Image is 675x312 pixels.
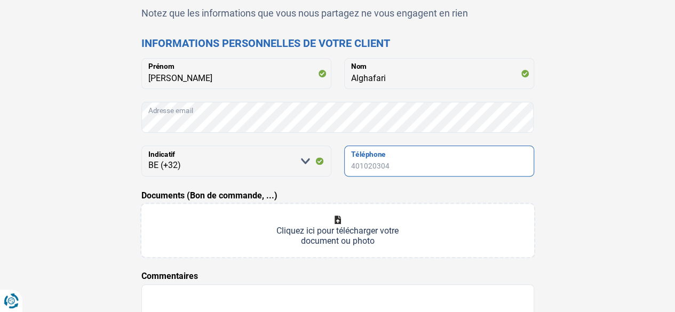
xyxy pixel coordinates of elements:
[141,270,198,283] label: Commentaires
[141,6,534,20] p: Notez que les informations que vous nous partagez ne vous engagent en rien
[141,37,534,50] h2: Informations personnelles de votre client
[344,146,534,177] input: 401020304
[141,189,277,202] label: Documents (Bon de commande, ...)
[141,146,331,177] select: Indicatif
